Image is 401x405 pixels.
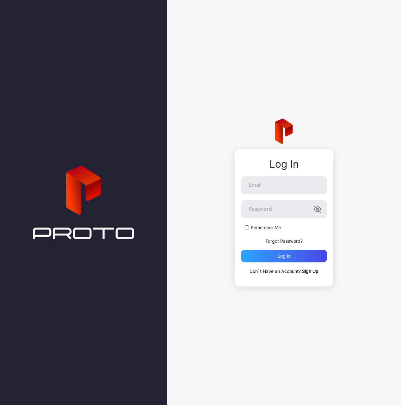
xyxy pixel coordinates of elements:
[241,267,327,275] p: Don`t Have an Account?
[241,176,327,194] input: Email
[278,254,291,259] div: Log in
[241,250,327,262] button: Log in
[241,158,327,170] div: Log In
[266,238,303,244] a: Forgot Password?
[251,224,281,231] label: Remember Me
[302,268,318,274] a: Sign Up
[241,200,327,218] input: Password
[314,205,321,213] button: Password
